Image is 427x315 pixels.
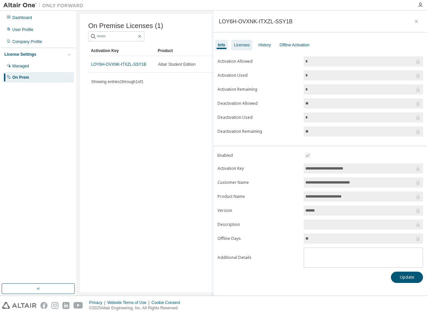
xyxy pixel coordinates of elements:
div: Company Profile [12,39,42,44]
label: Activation Used [218,73,300,78]
a: LOY6H-OVXNK-ITXZL-SSY1B [91,62,146,67]
div: Product [158,45,219,56]
div: Website Terms of Use [107,300,151,305]
div: Cookie Consent [151,300,184,305]
img: youtube.svg [74,302,83,309]
label: Product Name [218,194,300,199]
button: Update [391,272,423,283]
span: Showing entries 1 through 1 of 1 [91,79,143,84]
p: © 2025 Altair Engineering, Inc. All Rights Reserved. [89,305,184,311]
img: Altair One [3,2,87,9]
div: On Prem [12,75,29,80]
div: Dashboard [12,15,32,20]
label: Description [218,222,300,227]
div: License Settings [4,52,36,57]
label: Activation Remaining [218,87,300,92]
div: Info [218,42,225,48]
div: Privacy [89,300,107,305]
label: Deactivation Allowed [218,101,300,106]
div: LOY6H-OVXNK-ITXZL-SSY1B [219,19,293,24]
div: Offline Activation [280,42,309,48]
label: Deactivation Remaining [218,129,300,134]
div: Licenses [234,42,250,48]
div: History [258,42,271,48]
label: Enabled [218,153,300,158]
label: Deactivation Used [218,115,300,120]
label: Additional Details [218,255,300,260]
img: altair_logo.svg [2,302,36,309]
label: Activation Allowed [218,59,300,64]
label: Customer Name [218,180,300,185]
div: Managed [12,63,29,69]
img: instagram.svg [51,302,58,309]
img: facebook.svg [40,302,47,309]
label: Version [218,208,300,213]
div: User Profile [12,27,33,32]
span: Altair Student Edition [158,62,195,67]
label: Activation Key [218,166,300,171]
label: Offline Days [218,236,300,241]
span: On Premise Licenses (1) [88,22,163,30]
img: linkedin.svg [62,302,69,309]
div: Activation Key [91,45,152,56]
